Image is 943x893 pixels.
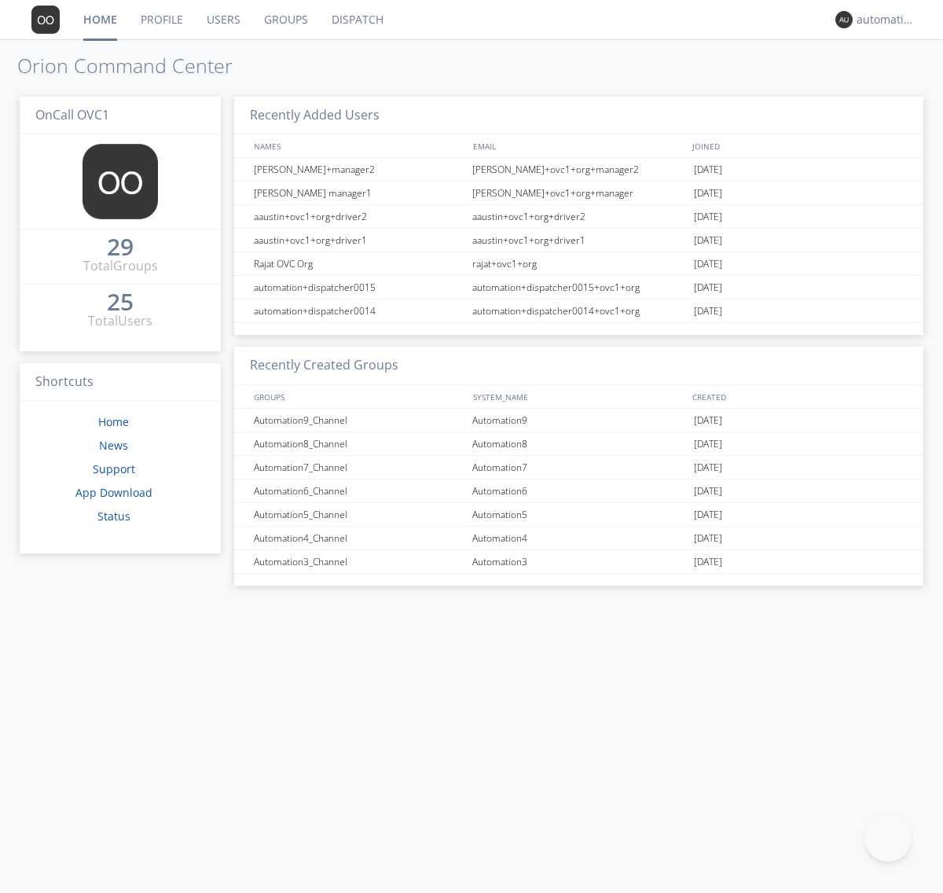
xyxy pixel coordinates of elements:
span: [DATE] [694,480,722,503]
div: Automation3_Channel [250,550,468,573]
div: Total Users [88,312,152,330]
span: [DATE] [694,205,722,229]
span: [DATE] [694,409,722,432]
div: NAMES [250,134,465,157]
div: Automation7 [468,456,690,479]
span: [DATE] [694,456,722,480]
img: 373638.png [83,144,158,219]
div: SYSTEM_NAME [469,385,688,408]
span: [DATE] [694,300,722,323]
h3: Recently Created Groups [234,347,923,385]
div: Automation6_Channel [250,480,468,502]
div: automation+dispatcher0015 [250,276,468,299]
a: aaustin+ovc1+org+driver1aaustin+ovc1+org+driver1[DATE] [234,229,923,252]
a: aaustin+ovc1+org+driver2aaustin+ovc1+org+driver2[DATE] [234,205,923,229]
div: rajat+ovc1+org [468,252,690,275]
span: [DATE] [694,252,722,276]
a: 29 [107,239,134,257]
span: [DATE] [694,432,722,456]
div: Automation5 [468,503,690,526]
a: Automation9_ChannelAutomation9[DATE] [234,409,923,432]
div: aaustin+ovc1+org+driver1 [250,229,468,252]
a: Automation8_ChannelAutomation8[DATE] [234,432,923,456]
div: Rajat OVC Org [250,252,468,275]
iframe: Toggle Customer Support [864,814,912,862]
span: [DATE] [694,229,722,252]
a: Home [98,414,129,429]
div: 29 [107,239,134,255]
div: Automation4_Channel [250,527,468,549]
div: automation+dispatcher0014+ovc1+org [468,300,690,322]
h3: Recently Added Users [234,97,923,135]
a: Rajat OVC Orgrajat+ovc1+org[DATE] [234,252,923,276]
div: aaustin+ovc1+org+driver2 [468,205,690,228]
a: Automation7_ChannelAutomation7[DATE] [234,456,923,480]
div: Automation8 [468,432,690,455]
img: 373638.png [835,11,853,28]
div: 25 [107,294,134,310]
a: [PERSON_NAME]+manager2[PERSON_NAME]+ovc1+org+manager2[DATE] [234,158,923,182]
span: OnCall OVC1 [35,106,109,123]
a: Automation6_ChannelAutomation6[DATE] [234,480,923,503]
span: [DATE] [694,276,722,300]
img: 373638.png [31,6,60,34]
a: [PERSON_NAME] manager1[PERSON_NAME]+ovc1+org+manager[DATE] [234,182,923,205]
span: [DATE] [694,182,722,205]
a: Automation5_ChannelAutomation5[DATE] [234,503,923,527]
h3: Shortcuts [20,363,221,402]
div: Automation8_Channel [250,432,468,455]
span: [DATE] [694,550,722,574]
div: Total Groups [83,257,158,275]
a: automation+dispatcher0015automation+dispatcher0015+ovc1+org[DATE] [234,276,923,300]
span: [DATE] [694,527,722,550]
div: Automation5_Channel [250,503,468,526]
a: Automation3_ChannelAutomation3[DATE] [234,550,923,574]
div: Automation3 [468,550,690,573]
span: [DATE] [694,158,722,182]
div: Automation7_Channel [250,456,468,479]
div: automation+dispatcher0015+ovc1+org [468,276,690,299]
a: News [99,438,128,453]
div: Automation4 [468,527,690,549]
div: Automation6 [468,480,690,502]
div: [PERSON_NAME]+ovc1+org+manager2 [468,158,690,181]
div: [PERSON_NAME] manager1 [250,182,468,204]
div: [PERSON_NAME]+ovc1+org+manager [468,182,690,204]
div: JOINED [688,134,908,157]
div: automation+dispatcher0014 [857,12,915,28]
div: aaustin+ovc1+org+driver1 [468,229,690,252]
div: CREATED [688,385,908,408]
span: [DATE] [694,503,722,527]
div: GROUPS [250,385,465,408]
a: Support [93,461,135,476]
a: App Download [75,485,152,500]
a: 25 [107,294,134,312]
div: Automation9 [468,409,690,432]
a: Status [97,509,130,524]
a: Automation4_ChannelAutomation4[DATE] [234,527,923,550]
div: EMAIL [469,134,688,157]
div: automation+dispatcher0014 [250,300,468,322]
div: [PERSON_NAME]+manager2 [250,158,468,181]
div: Automation9_Channel [250,409,468,432]
div: aaustin+ovc1+org+driver2 [250,205,468,228]
a: automation+dispatcher0014automation+dispatcher0014+ovc1+org[DATE] [234,300,923,323]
